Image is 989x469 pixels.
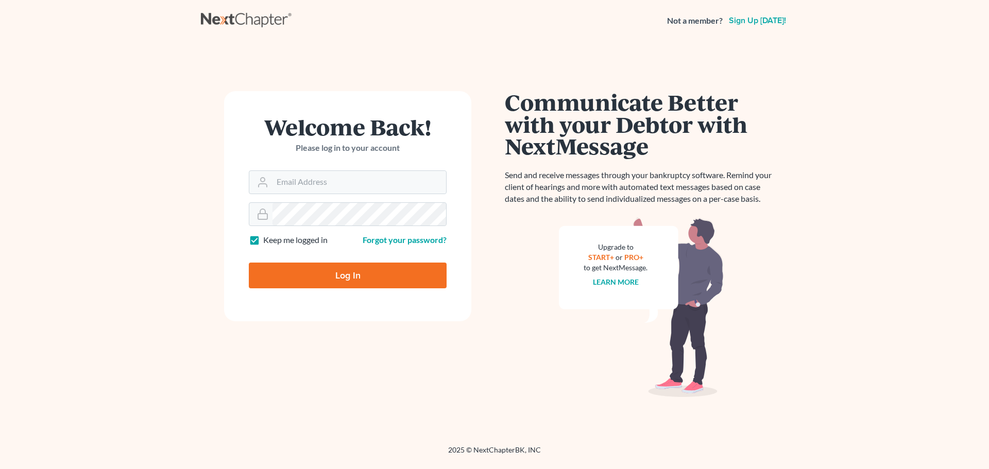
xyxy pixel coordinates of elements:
[667,15,723,27] strong: Not a member?
[593,277,639,286] a: Learn more
[263,234,328,246] label: Keep me logged in
[249,116,447,138] h1: Welcome Back!
[727,16,788,25] a: Sign up [DATE]!
[584,242,647,252] div: Upgrade to
[249,142,447,154] p: Please log in to your account
[272,171,446,194] input: Email Address
[363,235,447,245] a: Forgot your password?
[249,263,447,288] input: Log In
[559,217,724,397] img: nextmessage_bg-59042aed3d76b12b5cd301f8e5b87938c9018125f34e5fa2b7a6b67550977c72.svg
[616,253,623,262] span: or
[584,263,647,273] div: to get NextMessage.
[588,253,614,262] a: START+
[624,253,643,262] a: PRO+
[505,91,778,157] h1: Communicate Better with your Debtor with NextMessage
[201,445,788,463] div: 2025 © NextChapterBK, INC
[505,169,778,205] p: Send and receive messages through your bankruptcy software. Remind your client of hearings and mo...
